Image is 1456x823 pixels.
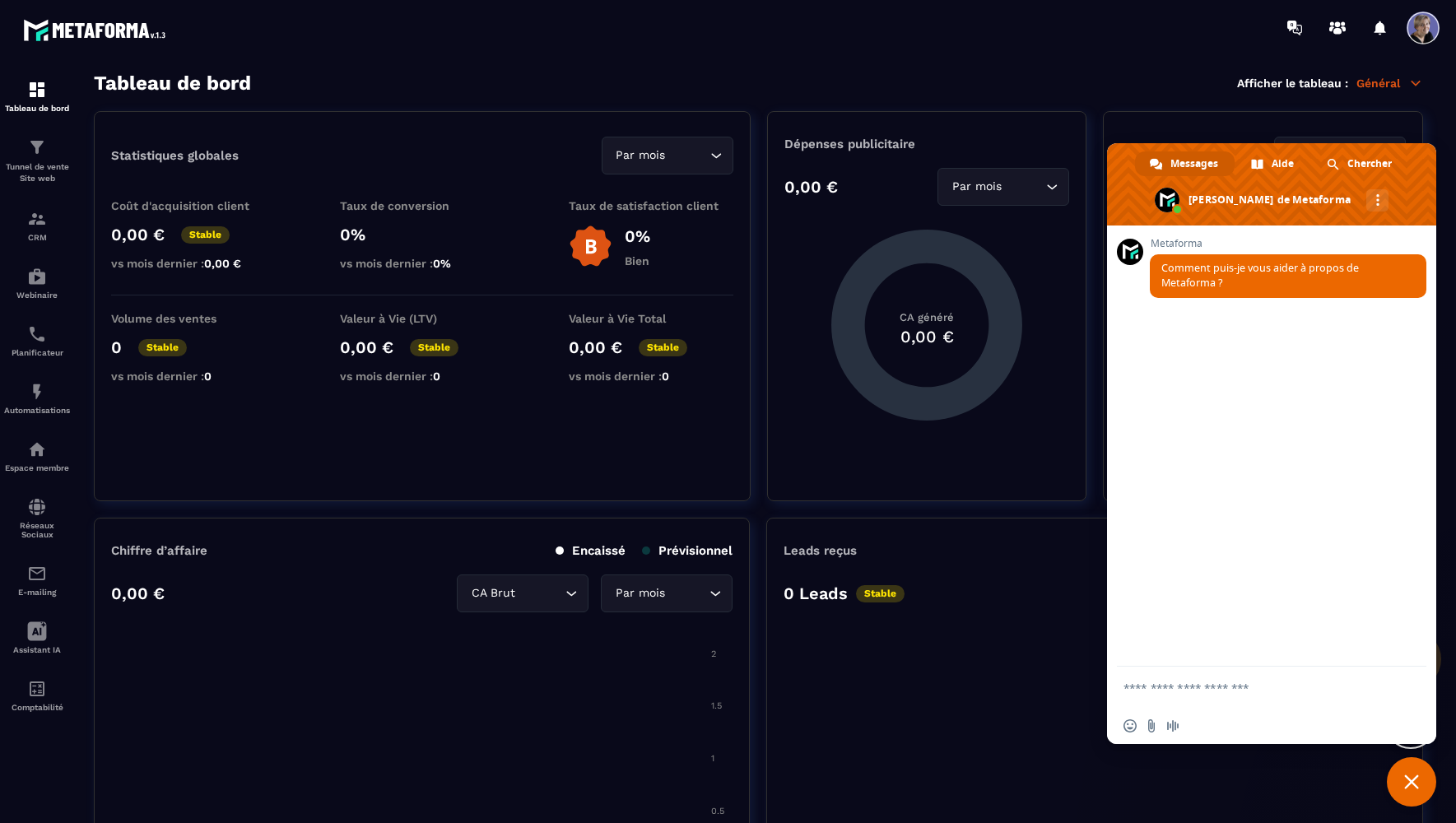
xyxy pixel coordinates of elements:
div: Search for option [457,574,588,612]
p: 0,00 € [784,177,838,197]
img: automations [27,267,47,286]
img: automations [27,439,47,459]
div: Search for option [937,168,1069,206]
a: social-networksocial-networkRéseaux Sociaux [4,485,70,551]
a: schedulerschedulerPlanificateur [4,312,70,370]
span: Insérer un emoji [1123,719,1137,732]
p: Encaissé [556,543,626,558]
p: E-mailing [4,588,70,597]
p: 0 Leads [784,584,848,603]
input: Search for option [1005,178,1042,196]
span: 0,00 € [204,257,241,270]
p: Stable [410,339,458,356]
span: Message audio [1166,719,1179,732]
p: Webinaire [4,291,70,300]
span: CA Brut [468,584,519,602]
div: Search for option [602,137,733,174]
span: Par mois [612,146,669,165]
input: Search for option [668,584,705,602]
p: Leads reçus [784,543,857,558]
img: social-network [27,497,47,517]
p: Général [1356,76,1423,91]
input: Search for option [669,146,706,165]
img: email [27,564,47,584]
p: Valeur à Vie Total [569,312,733,325]
p: vs mois dernier : [569,370,733,383]
p: Prévisionnel [642,543,733,558]
div: Search for option [1274,137,1406,174]
div: Autres canaux [1366,189,1389,212]
img: scheduler [27,324,47,344]
span: Envoyer un fichier [1145,719,1158,732]
a: automationsautomationsAutomatisations [4,370,70,427]
p: Coût d'acquisition client [111,199,276,212]
img: formation [27,209,47,229]
p: Tableau de bord [4,104,70,113]
p: Taux de conversion [340,199,505,212]
span: Par mois [612,584,668,602]
p: Espace membre [4,463,70,472]
div: Fermer le chat [1387,757,1436,807]
p: 0% [340,225,505,244]
p: Taux de satisfaction client [569,199,733,212]
span: 0 [204,370,212,383]
img: b-badge-o.b3b20ee6.svg [569,225,612,268]
p: 0,00 € [340,337,393,357]
p: 0,00 € [569,337,622,357]
p: Planificateur [4,348,70,357]
span: Aide [1272,151,1294,176]
p: CRM [4,233,70,242]
div: Messages [1135,151,1235,176]
p: Stable [639,339,687,356]
tspan: 2 [711,649,716,659]
h3: Tableau de bord [94,72,251,95]
p: 0 [111,337,122,357]
textarea: Entrez votre message... [1123,681,1384,695]
p: vs mois dernier : [340,257,505,270]
p: vs mois dernier : [340,370,505,383]
p: Statistiques globales [111,148,239,163]
span: Metaforma [1150,238,1426,249]
p: Dépenses publicitaire [784,137,1070,151]
p: Assistant IA [4,645,70,654]
p: Chiffre d’affaire [111,543,207,558]
span: Messages [1170,151,1218,176]
img: automations [27,382,47,402]
a: formationformationTableau de bord [4,67,70,125]
div: Chercher [1312,151,1408,176]
a: emailemailE-mailing [4,551,70,609]
div: Search for option [601,574,733,612]
span: Comment puis-je vous aider à propos de Metaforma ? [1161,261,1359,290]
img: accountant [27,679,47,699]
span: 0 [662,370,669,383]
span: Par mois [948,178,1005,196]
a: formationformationCRM [4,197,70,254]
span: 0% [433,257,451,270]
a: formationformationTunnel de vente Site web [4,125,70,197]
tspan: 1 [711,753,714,764]
p: Valeur à Vie (LTV) [340,312,505,325]
img: logo [23,15,171,45]
p: Stable [138,339,187,356]
a: automationsautomationsEspace membre [4,427,70,485]
p: vs mois dernier : [111,257,276,270]
a: accountantaccountantComptabilité [4,667,70,724]
p: Volume des ventes [111,312,276,325]
p: Stable [856,585,905,602]
div: Aide [1236,151,1310,176]
p: Tunnel de vente Site web [4,161,70,184]
img: formation [27,137,47,157]
p: Bien [625,254,650,267]
a: Assistant IA [4,609,70,667]
p: 0,00 € [111,584,165,603]
span: Chercher [1347,151,1392,176]
p: 0% [625,226,650,246]
span: 0 [433,370,440,383]
p: Réseaux Sociaux [4,521,70,539]
p: Automatisations [4,406,70,415]
p: 0,00 € [111,225,165,244]
input: Search for option [519,584,561,602]
p: vs mois dernier : [111,370,276,383]
a: automationsautomationsWebinaire [4,254,70,312]
p: Comptabilité [4,703,70,712]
